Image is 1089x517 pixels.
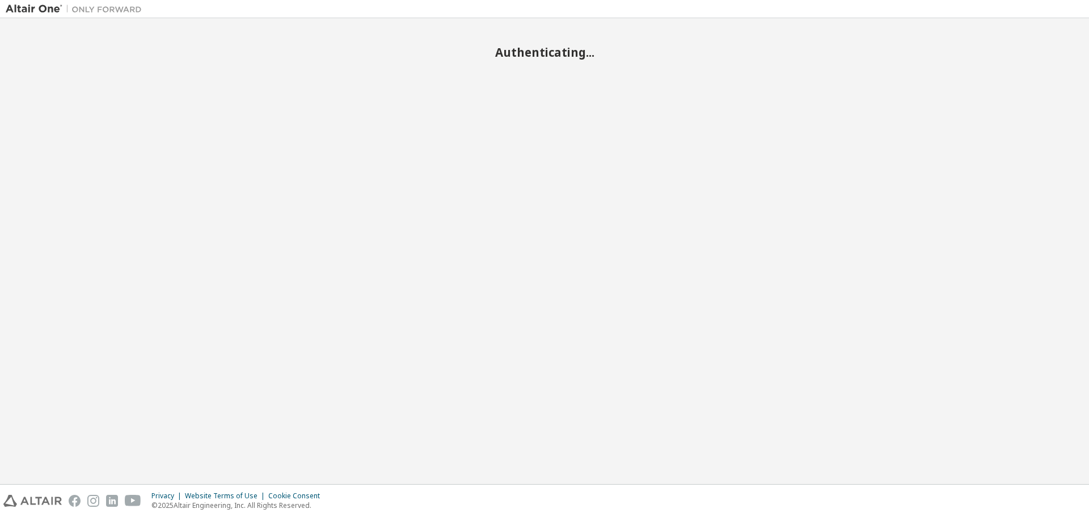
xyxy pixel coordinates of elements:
img: Altair One [6,3,147,15]
img: youtube.svg [125,495,141,507]
h2: Authenticating... [6,45,1083,60]
img: instagram.svg [87,495,99,507]
img: linkedin.svg [106,495,118,507]
div: Privacy [151,491,185,501]
div: Website Terms of Use [185,491,268,501]
p: © 2025 Altair Engineering, Inc. All Rights Reserved. [151,501,327,510]
img: facebook.svg [69,495,81,507]
div: Cookie Consent [268,491,327,501]
img: altair_logo.svg [3,495,62,507]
